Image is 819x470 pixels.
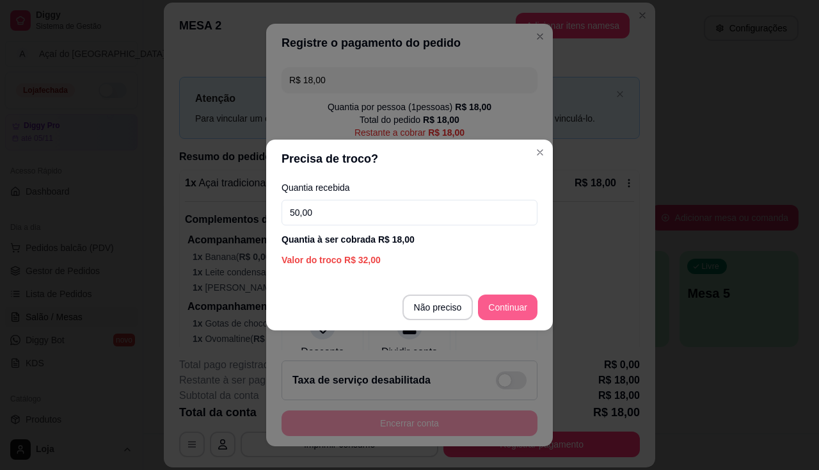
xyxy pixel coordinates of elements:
div: Quantia à ser cobrada R$ 18,00 [282,233,537,246]
button: Close [530,142,550,163]
button: Não preciso [402,295,473,320]
div: Valor do troco R$ 32,00 [282,254,537,266]
label: Quantia recebida [282,183,537,192]
button: Continuar [478,295,537,320]
header: Precisa de troco? [266,140,553,178]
